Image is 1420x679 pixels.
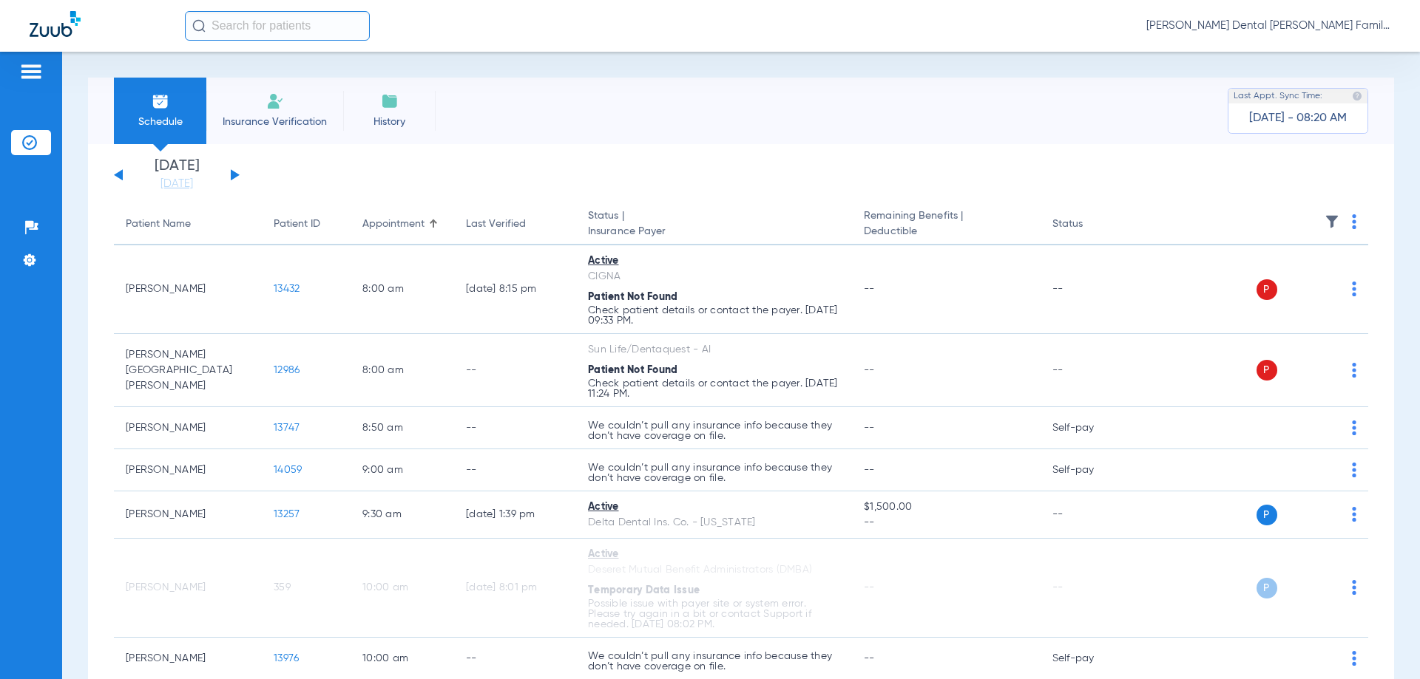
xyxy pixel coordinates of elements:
[1352,580,1356,595] img: group-dot-blue.svg
[864,423,875,433] span: --
[852,204,1040,245] th: Remaining Benefits |
[1249,111,1347,126] span: [DATE] - 08:20 AM
[1352,463,1356,477] img: group-dot-blue.svg
[454,449,576,491] td: --
[1041,449,1140,491] td: Self-pay
[864,499,1028,515] span: $1,500.00
[454,245,576,334] td: [DATE] 8:15 PM
[588,305,840,326] p: Check patient details or contact the payer. [DATE] 09:33 PM.
[1146,18,1390,33] span: [PERSON_NAME] Dental [PERSON_NAME] Family Dental
[30,11,81,37] img: Zuub Logo
[1041,245,1140,334] td: --
[114,449,262,491] td: [PERSON_NAME]
[588,342,840,358] div: Sun Life/Dentaquest - AI
[126,216,250,232] div: Patient Name
[362,216,425,232] div: Appointment
[266,92,284,110] img: Manual Insurance Verification
[454,334,576,407] td: --
[114,334,262,407] td: [PERSON_NAME][GEOGRAPHIC_DATA][PERSON_NAME]
[132,159,221,191] li: [DATE]
[274,365,300,375] span: 12986
[1352,91,1362,101] img: last sync help info
[351,449,454,491] td: 9:00 AM
[274,509,300,519] span: 13257
[864,284,875,294] span: --
[274,582,291,593] span: 359
[1041,407,1140,449] td: Self-pay
[1257,505,1277,525] span: P
[1041,334,1140,407] td: --
[1257,360,1277,381] span: P
[19,63,43,81] img: hamburger-icon
[588,463,840,483] p: We couldn’t pull any insurance info because they don’t have coverage on file.
[864,365,875,375] span: --
[114,539,262,638] td: [PERSON_NAME]
[588,598,840,629] p: Possible issue with payer site or system error. Please try again in a bit or contact Support if n...
[588,499,840,515] div: Active
[588,585,700,596] span: Temporary Data Issue
[114,491,262,539] td: [PERSON_NAME]
[588,365,677,375] span: Patient Not Found
[588,253,840,269] div: Active
[864,515,1028,530] span: --
[588,420,840,441] p: We couldn’t pull any insurance info because they don’t have coverage on file.
[588,547,840,562] div: Active
[588,562,840,578] div: Deseret Mutual Benefit Administrators (DMBA)
[351,334,454,407] td: 8:00 AM
[864,465,875,475] span: --
[1257,578,1277,598] span: P
[351,539,454,638] td: 10:00 AM
[274,216,339,232] div: Patient ID
[1041,539,1140,638] td: --
[152,92,169,110] img: Schedule
[125,115,195,129] span: Schedule
[274,216,320,232] div: Patient ID
[1352,214,1356,229] img: group-dot-blue.svg
[351,491,454,539] td: 9:30 AM
[217,115,332,129] span: Insurance Verification
[274,423,300,433] span: 13747
[1041,491,1140,539] td: --
[588,651,840,672] p: We couldn’t pull any insurance info because they don’t have coverage on file.
[132,177,221,191] a: [DATE]
[1346,608,1420,679] iframe: Chat Widget
[588,515,840,530] div: Delta Dental Ins. Co. - [US_STATE]
[274,465,302,475] span: 14059
[1352,282,1356,296] img: group-dot-blue.svg
[1234,89,1322,103] span: Last Appt. Sync Time:
[864,224,1028,239] span: Deductible
[864,582,875,593] span: --
[588,224,840,239] span: Insurance Payer
[351,245,454,334] td: 8:00 AM
[1352,507,1356,522] img: group-dot-blue.svg
[274,284,300,294] span: 13432
[126,216,191,232] div: Patient Name
[114,245,262,334] td: [PERSON_NAME]
[362,216,442,232] div: Appointment
[588,269,840,284] div: CIGNA
[351,407,454,449] td: 8:50 AM
[1257,279,1277,300] span: P
[454,539,576,638] td: [DATE] 8:01 PM
[1325,214,1339,229] img: filter.svg
[274,653,299,663] span: 13976
[576,204,852,245] th: Status |
[1352,420,1356,435] img: group-dot-blue.svg
[114,407,262,449] td: [PERSON_NAME]
[864,653,875,663] span: --
[192,19,206,33] img: Search Icon
[588,378,840,399] p: Check patient details or contact the payer. [DATE] 11:24 PM.
[1352,363,1356,378] img: group-dot-blue.svg
[381,92,399,110] img: History
[454,491,576,539] td: [DATE] 1:39 PM
[466,216,564,232] div: Last Verified
[354,115,425,129] span: History
[588,292,677,302] span: Patient Not Found
[1041,204,1140,245] th: Status
[454,407,576,449] td: --
[466,216,526,232] div: Last Verified
[185,11,370,41] input: Search for patients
